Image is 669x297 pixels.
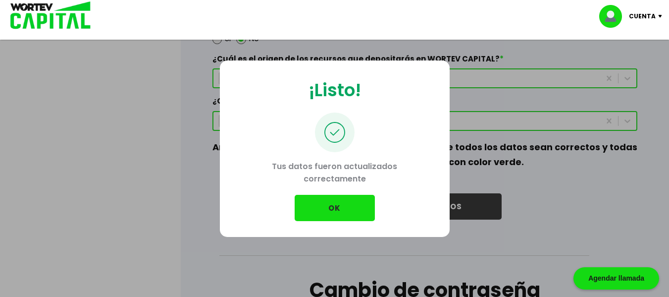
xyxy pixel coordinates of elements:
button: OK [295,195,375,221]
img: icon-down [656,15,669,18]
p: ¡Listo! [309,76,361,104]
img: profile-image [599,5,629,28]
p: Tus datos fueron actualizados correctamente [236,152,434,195]
p: Cuenta [629,9,656,24]
div: Agendar llamada [573,267,659,290]
img: palomita [315,113,355,152]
